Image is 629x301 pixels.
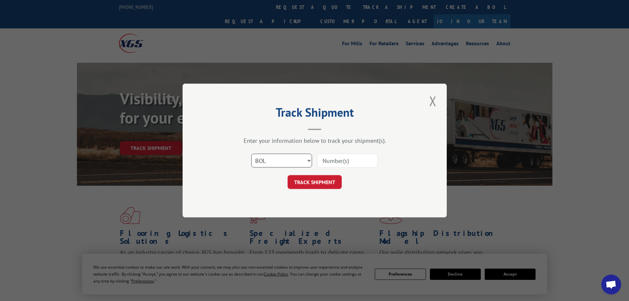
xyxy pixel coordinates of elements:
button: Close modal [427,92,438,110]
div: Enter your information below to track your shipment(s). [216,137,414,144]
h2: Track Shipment [216,108,414,120]
input: Number(s) [317,154,378,168]
button: TRACK SHIPMENT [288,175,342,189]
a: Open chat [601,275,621,294]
